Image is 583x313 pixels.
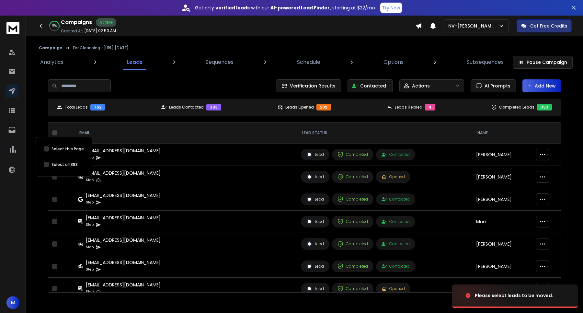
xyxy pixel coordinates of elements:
[395,105,422,110] p: Leads Replied
[380,3,402,13] button: Try Now
[86,199,95,206] p: Step 1
[471,79,516,92] button: AI Prompts
[382,197,410,202] div: Contacted
[467,58,504,66] p: Subsequences
[86,237,161,243] div: [EMAIL_ADDRESS][DOMAIN_NAME]
[306,196,324,202] div: Lead
[472,278,532,300] td: Ben
[537,104,552,110] div: 393
[6,22,19,34] img: logo
[472,144,532,166] td: [PERSON_NAME]
[472,166,532,188] td: [PERSON_NAME]
[316,104,331,110] div: 209
[306,241,324,247] div: Lead
[73,45,129,51] p: For Cleansing -[URL] [DATE]
[86,222,95,228] p: Step 1
[382,264,410,269] div: Contacted
[382,5,400,11] p: Try Now
[86,192,161,199] div: [EMAIL_ADDRESS][DOMAIN_NAME]
[337,219,368,225] div: Completed
[86,214,161,221] div: [EMAIL_ADDRESS][DOMAIN_NAME]
[74,122,297,144] th: EMAIL
[297,122,472,144] th: LEAD STATUS
[84,28,116,33] p: [DATE] 02:50 AM
[382,174,405,180] div: Opened
[306,219,324,225] div: Lead
[337,263,368,269] div: Completed
[513,56,573,69] button: Pause Campaign
[382,286,405,291] div: Opened
[52,24,57,28] p: 57 %
[337,174,368,180] div: Completed
[39,45,63,51] button: Campaign
[472,188,532,211] td: [PERSON_NAME]
[380,54,407,70] a: Options
[306,152,324,157] div: Lead
[517,19,572,32] button: Get Free Credits
[337,152,368,157] div: Completed
[206,58,234,66] p: Sequences
[6,296,19,309] button: M
[169,105,204,110] p: Leads Contacted
[202,54,237,70] a: Sequences
[530,23,567,29] p: Get Free Credits
[206,104,221,110] div: 393
[382,219,410,224] div: Contacted
[482,83,510,89] span: AI Prompts
[127,58,143,66] p: Leads
[337,241,368,247] div: Completed
[360,83,386,89] p: Contacted
[472,233,532,255] td: [PERSON_NAME]
[86,177,95,183] p: Step 1
[65,105,88,110] p: Total Leads
[285,105,314,110] p: Leads Opened
[61,29,83,34] p: Created At:
[448,23,498,29] p: NV-[PERSON_NAME]
[452,278,517,313] img: image
[36,54,67,70] a: Analytics
[86,170,161,176] div: [EMAIL_ADDRESS][DOMAIN_NAME]
[297,58,320,66] p: Schedule
[270,5,331,11] strong: AI-powered Lead Finder,
[86,259,161,266] div: [EMAIL_ADDRESS][DOMAIN_NAME]
[51,162,78,167] label: Select all 393
[276,79,341,92] button: Verification Results
[86,289,95,295] p: Step 1
[472,122,532,144] th: NAME
[86,282,161,288] div: [EMAIL_ADDRESS][DOMAIN_NAME]
[337,286,368,292] div: Completed
[61,18,92,26] h1: Campaigns
[40,58,63,66] p: Analytics
[293,54,324,70] a: Schedule
[522,79,561,92] button: Add New
[287,83,336,89] span: Verification Results
[86,244,95,250] p: Step 1
[337,196,368,202] div: Completed
[86,266,95,273] p: Step 1
[472,255,532,278] td: [PERSON_NAME]
[382,241,410,247] div: Contacted
[96,18,116,27] div: Active
[306,174,324,180] div: Lead
[425,104,435,110] div: 4
[215,5,250,11] strong: verified leads
[412,83,430,89] p: Actions
[306,286,324,292] div: Lead
[306,263,324,269] div: Lead
[475,292,553,299] div: Please select leads to be moved.
[382,152,410,157] div: Contacted
[383,58,404,66] p: Options
[463,54,508,70] a: Subsequences
[195,5,375,11] p: Get only with our starting at $22/mo
[86,147,161,154] div: [EMAIL_ADDRESS][DOMAIN_NAME]
[123,54,146,70] a: Leads
[90,104,105,110] div: 762
[472,211,532,233] td: Mark
[499,105,534,110] p: Completed Leads
[51,146,84,152] label: Select this Page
